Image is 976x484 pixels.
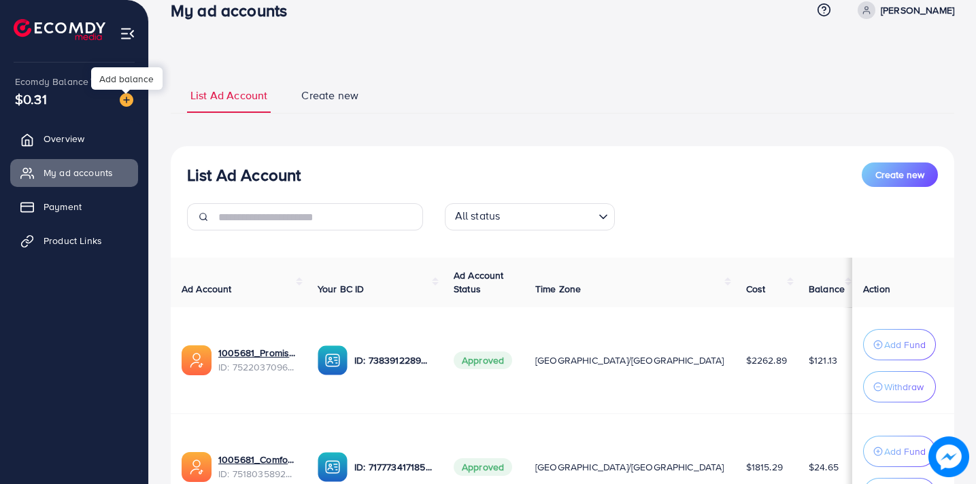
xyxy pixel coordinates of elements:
[318,452,348,482] img: ic-ba-acc.ded83a64.svg
[354,459,432,475] p: ID: 7177734171857666049
[354,352,432,368] p: ID: 7383912289897807873
[852,1,954,19] a: [PERSON_NAME]
[809,282,845,296] span: Balance
[746,282,766,296] span: Cost
[10,193,138,220] a: Payment
[44,166,113,179] span: My ad accounts
[746,460,783,474] span: $1815.29
[863,371,936,402] button: Withdraw
[535,353,724,367] span: [GEOGRAPHIC_DATA]/[GEOGRAPHIC_DATA]
[187,165,301,185] h3: List Ad Account
[318,282,365,296] span: Your BC ID
[863,282,890,296] span: Action
[91,67,163,90] div: Add balance
[15,75,88,88] span: Ecomdy Balance
[182,282,232,296] span: Ad Account
[12,81,49,117] span: $0.31
[929,437,969,477] img: image
[182,345,212,375] img: ic-ads-acc.e4c84228.svg
[809,353,837,367] span: $121.13
[746,353,787,367] span: $2262.89
[10,125,138,152] a: Overview
[218,346,296,360] a: 1005681_PromiseAccount_1751360980577
[535,282,581,296] span: Time Zone
[10,159,138,186] a: My ad accounts
[120,26,135,41] img: menu
[218,360,296,374] span: ID: 7522037096215838738
[10,227,138,254] a: Product Links
[44,132,84,145] span: Overview
[862,162,938,187] button: Create new
[171,1,298,20] h3: My ad accounts
[445,203,615,230] div: Search for option
[190,88,267,103] span: List Ad Account
[301,88,358,103] span: Create new
[504,206,592,227] input: Search for option
[884,379,924,395] p: Withdraw
[120,93,133,107] img: image
[809,460,839,474] span: $24.65
[884,336,926,353] p: Add Fund
[535,460,724,474] span: [GEOGRAPHIC_DATA]/[GEOGRAPHIC_DATA]
[318,345,348,375] img: ic-ba-acc.ded83a64.svg
[454,269,504,296] span: Ad Account Status
[218,346,296,374] div: <span class='underline'>1005681_PromiseAccount_1751360980577</span></br>7522037096215838738
[863,436,936,467] button: Add Fund
[44,200,82,213] span: Payment
[881,2,954,18] p: [PERSON_NAME]
[182,452,212,482] img: ic-ads-acc.e4c84228.svg
[875,168,924,181] span: Create new
[14,19,105,40] img: logo
[454,351,512,369] span: Approved
[863,329,936,360] button: Add Fund
[884,443,926,460] p: Add Fund
[218,453,296,481] div: <span class='underline'>1005681_Comfort Business_1750429140479</span></br>7518035892502691857
[218,453,296,466] a: 1005681_Comfort Business_1750429140479
[44,234,102,247] span: Product Links
[454,458,512,476] span: Approved
[218,467,296,481] span: ID: 7518035892502691857
[452,205,503,227] span: All status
